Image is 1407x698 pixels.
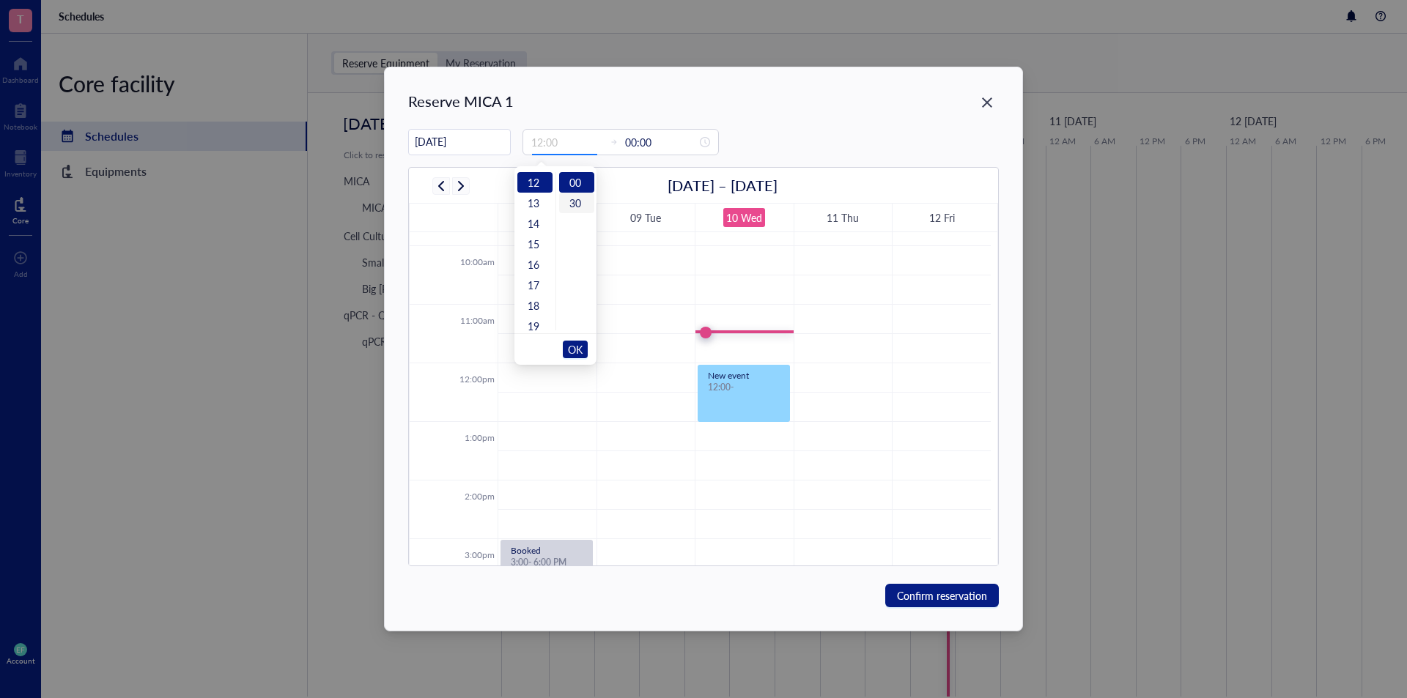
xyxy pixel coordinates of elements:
span: OK [568,335,583,363]
div: 10 Wed [726,209,762,226]
span: Close [975,94,999,111]
div: 14 [517,213,553,234]
button: Confirm reservation [885,584,999,607]
input: mm/dd/yyyy [409,127,510,156]
button: Next week [452,177,470,195]
div: 10:00am [457,256,498,269]
a: September 9, 2025 [627,208,664,227]
button: Close [975,91,999,114]
span: Confirm reservation [897,587,987,604]
div: 3:00 - 6:00 PM [511,557,583,568]
div: 11:00am [457,314,498,327]
h2: [DATE] – [DATE] [668,175,778,196]
input: Start time [531,134,603,150]
div: 2:00pm [462,490,498,503]
div: 09 Tue [630,209,661,226]
div: 00 [559,172,594,193]
a: September 12, 2025 [926,208,958,227]
div: New event [708,371,780,380]
div: Booked [511,546,583,555]
div: 1:00pm [462,431,498,445]
div: 12:00 - [708,382,780,393]
button: Previous week [432,177,450,195]
div: 3:00pm [462,549,498,562]
div: 15 [517,234,553,254]
div: 12:00pm [457,373,498,386]
input: End time [625,134,697,150]
div: 18 [517,295,553,316]
a: September 10, 2025 [723,208,765,227]
div: 13 [517,193,553,213]
a: September 11, 2025 [824,208,862,227]
div: 16 [517,254,553,275]
div: 19 [517,316,553,336]
div: 30 [559,193,594,213]
div: 17 [517,275,553,295]
div: 12 [517,172,553,193]
button: OK [563,341,588,358]
div: 12 Fri [929,209,955,226]
div: 11 Thu [827,209,859,226]
div: Reserve MICA 1 [408,91,998,111]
